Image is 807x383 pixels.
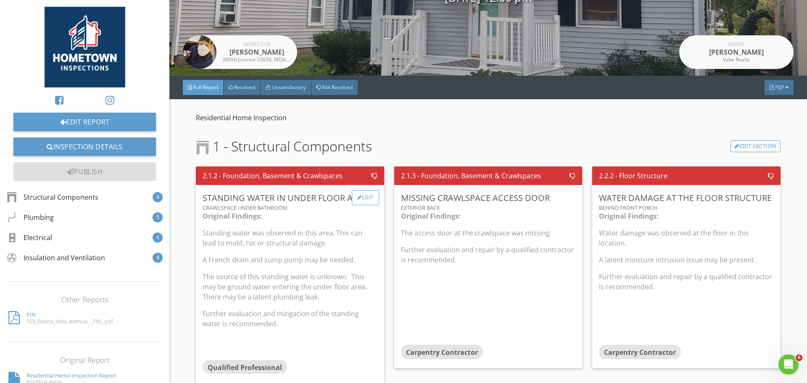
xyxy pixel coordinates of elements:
a: Edit Report [13,113,156,131]
div: MDHI License 33656, MDA License 32638, MDE Certified Septic Inspector, [US_STATE] Dept. of the En... [223,57,290,62]
p: Water damage was observed at the floor in this location. [599,228,773,248]
div: 2.1.2 - Foundation, Basement & Crawlspaces [203,171,343,181]
div: Inspector [223,42,290,47]
div: Exterior Back [401,204,575,211]
div: Edit [352,190,379,205]
div: 5 [153,212,163,222]
strong: Original Findings: [599,211,659,221]
span: 6 [796,354,802,361]
div: Vybe Realty [703,57,770,62]
span: 1 - Structural Components [196,136,372,156]
div: Standing Water in under floor area [203,192,377,204]
p: Further evaluation and mitigation of the standing water is recommended. [203,309,377,329]
span: Unsatisfactory [272,84,306,91]
p: Residential Home Inspection [196,113,780,123]
div: Publish [13,162,156,181]
div: 4 [153,192,163,202]
div: 2.2.2 - Floor Structure [599,171,667,181]
a: PIN 103_Buena_Vista_Avenue_-_PIN_.pdf [8,308,161,328]
span: Carpentry Contractor [604,348,676,357]
div: 4 [153,253,163,263]
p: A latent moisture intrusion issue may be present. [599,255,773,265]
div: Water Damage at the floor structure [599,192,773,204]
div: [PERSON_NAME] [223,47,290,57]
div: Missing crawlspace access door [401,192,575,204]
strong: Original Findings: [203,211,262,221]
div: Insulation and Ventilation [7,253,105,263]
span: Qualified Professional [208,362,282,372]
span: PDF [775,84,784,91]
div: Structural Components [7,192,98,202]
p: Standing water was observed in this area. This can lead to mold, rot or structural damage. [203,228,377,248]
div: 103_Buena_Vista_Avenue_-_PIN_.pdf [26,318,113,325]
div: Behind front porch [599,204,773,211]
span: Not Resolved [322,84,353,91]
span: Carpentry Contractor [406,348,478,357]
strong: Original Findings: [401,211,461,221]
p: A French drain and sump pump may be needed. [203,255,377,265]
span: Full Report [193,84,218,91]
a: Inspection Details [13,137,156,156]
a: Edit Section [731,140,781,152]
div: Residential Home Inspection Report [26,372,116,379]
div: Electrical [7,232,52,243]
div: Plumbing [7,212,54,222]
p: Further evaluation and repair by a qualified contractor is recommended. [599,272,773,292]
div: Crawlspace Under Bathroom [203,204,377,211]
p: Further evaluation and repair by a qualified contractor is recommended. [401,245,575,265]
div: PIN [26,311,113,318]
div: 4 [153,232,163,243]
span: Resolved [234,84,255,91]
a: Inspector [PERSON_NAME] MDHI License 33656, MDA License 32638, MDE Certified Septic Inspector, [U... [183,35,297,69]
div: 2.1.3 - Foundation, Basement & Crawlspaces [401,171,541,181]
iframe: Intercom live chat [778,354,799,375]
img: Logo%201%20Updated.png [45,7,125,87]
p: The source of this standing water is unknown. This may be ground water entering the under floor a... [203,272,377,302]
img: 279388271_540210520790326_5831862635219868748_n.jpg [183,35,216,69]
p: The access door at the crawlspace was missing. [401,228,575,238]
div: Agent [703,42,770,47]
div: [PERSON_NAME] [703,47,770,57]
